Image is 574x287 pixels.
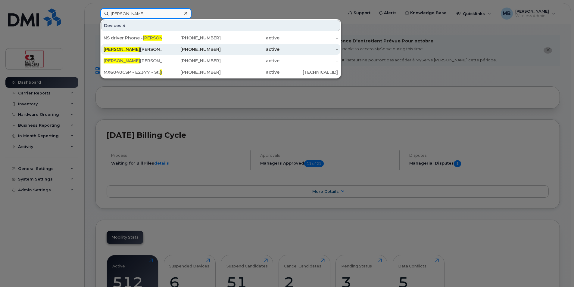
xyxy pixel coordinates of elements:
[143,35,179,41] span: [PERSON_NAME]
[160,69,196,75] span: [PERSON_NAME]
[221,58,279,64] div: active
[162,69,221,75] div: [PHONE_NUMBER]
[162,35,221,41] div: [PHONE_NUMBER]
[104,46,162,52] div: [PERSON_NAME]
[162,58,221,64] div: [PHONE_NUMBER]
[123,23,126,29] span: 4
[101,67,340,78] a: MX6040CSP - E2377 - St.[PERSON_NAME]ph's Basilica (Static Ip Do Not Suspend)[PHONE_NUMBER]active[...
[104,58,140,63] span: [PERSON_NAME]
[101,44,340,55] a: [PERSON_NAME][PERSON_NAME][PHONE_NUMBER]active-
[279,46,338,52] div: -
[162,46,221,52] div: [PHONE_NUMBER]
[221,35,279,41] div: active
[279,69,338,75] div: [TECHNICAL_ID]
[279,35,338,41] div: -
[104,69,162,75] div: MX6040CSP - E2377 - St. ph's Basilica (Static Ip Do Not Suspend)
[104,58,162,64] div: [PERSON_NAME]
[101,55,340,66] a: [PERSON_NAME][PERSON_NAME][PHONE_NUMBER]active-
[279,58,338,64] div: -
[101,32,340,43] a: NS driver Phone -[PERSON_NAME][PERSON_NAME] for next driver.[PHONE_NUMBER]active-
[548,261,569,282] iframe: Messenger Launcher
[221,69,279,75] div: active
[221,46,279,52] div: active
[104,35,162,41] div: NS driver Phone - [PERSON_NAME] for next driver.
[101,20,340,31] div: Devices
[104,47,140,52] span: [PERSON_NAME]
